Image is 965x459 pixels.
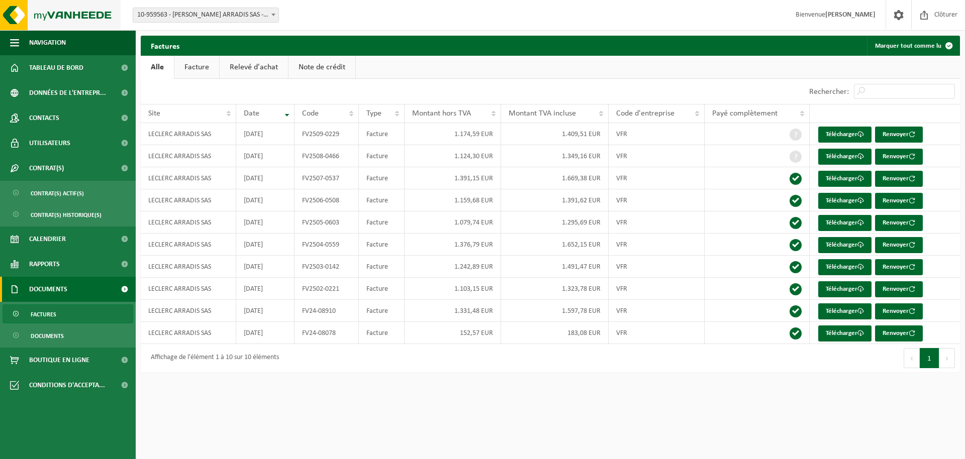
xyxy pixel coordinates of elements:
[501,189,609,211] td: 1.391,62 EUR
[501,278,609,300] td: 1.323,78 EUR
[609,322,705,344] td: VFR
[29,348,89,373] span: Boutique en ligne
[359,300,404,322] td: Facture
[29,156,64,181] span: Contrat(s)
[295,322,359,344] td: FV24-08078
[236,300,295,322] td: [DATE]
[236,189,295,211] td: [DATE]
[359,211,404,234] td: Facture
[29,105,59,131] span: Contacts
[3,183,133,202] a: Contrat(s) actif(s)
[29,373,105,398] span: Conditions d'accepta...
[501,211,609,234] td: 1.295,69 EUR
[141,145,236,167] td: LECLERC ARRADIS SAS
[920,348,939,368] button: 1
[244,109,259,118] span: Date
[31,205,102,224] span: Contrat(s) historique(s)
[236,322,295,344] td: [DATE]
[405,256,502,278] td: 1.242,89 EUR
[174,56,219,79] a: Facture
[609,145,705,167] td: VFR
[405,189,502,211] td: 1.159,68 EUR
[818,149,872,165] a: Télécharger
[609,123,705,145] td: VFR
[818,325,872,341] a: Télécharger
[295,167,359,189] td: FV2507-0537
[141,256,236,278] td: LECLERC ARRADIS SAS
[509,109,576,118] span: Montant TVA incluse
[295,300,359,322] td: FV24-08910
[712,109,778,118] span: Payé complètement
[818,281,872,297] a: Télécharger
[609,278,705,300] td: VFR
[359,234,404,256] td: Facture
[141,189,236,211] td: LECLERC ARRADIS SAS
[359,278,404,300] td: Facture
[29,30,66,55] span: Navigation
[875,281,923,297] button: Renvoyer
[31,184,84,203] span: Contrat(s) actif(s)
[236,167,295,189] td: [DATE]
[31,326,64,346] span: Documents
[141,123,236,145] td: LECLERC ARRADIS SAS
[359,189,404,211] td: Facture
[236,145,295,167] td: [DATE]
[818,127,872,143] a: Télécharger
[875,193,923,209] button: Renvoyer
[146,349,279,367] div: Affichage de l'élément 1 à 10 sur 10 éléments
[295,145,359,167] td: FV2508-0466
[616,109,674,118] span: Code d'entreprise
[359,123,404,145] td: Facture
[609,167,705,189] td: VFR
[875,127,923,143] button: Renvoyer
[405,145,502,167] td: 1.124,30 EUR
[141,211,236,234] td: LECLERC ARRADIS SAS
[818,259,872,275] a: Télécharger
[3,205,133,224] a: Contrat(s) historique(s)
[295,189,359,211] td: FV2506-0508
[609,300,705,322] td: VFR
[148,109,160,118] span: Site
[236,256,295,278] td: [DATE]
[288,56,355,79] a: Note de crédit
[818,215,872,231] a: Télécharger
[609,234,705,256] td: VFR
[501,300,609,322] td: 1.597,78 EUR
[412,109,471,118] span: Montant hors TVA
[29,131,70,156] span: Utilisateurs
[133,8,279,23] span: 10-959563 - LECLERC ARRADIS SAS - ARRAS
[405,123,502,145] td: 1.174,59 EUR
[29,226,66,252] span: Calendrier
[875,171,923,187] button: Renvoyer
[295,123,359,145] td: FV2509-0229
[3,326,133,345] a: Documents
[236,211,295,234] td: [DATE]
[141,56,174,79] a: Alle
[875,325,923,341] button: Renvoyer
[501,167,609,189] td: 1.669,38 EUR
[295,256,359,278] td: FV2503-0142
[359,145,404,167] td: Facture
[609,256,705,278] td: VFR
[3,304,133,323] a: Factures
[29,55,83,80] span: Tableau de bord
[501,234,609,256] td: 1.652,15 EUR
[818,193,872,209] a: Télécharger
[295,234,359,256] td: FV2504-0559
[302,109,319,118] span: Code
[405,278,502,300] td: 1.103,15 EUR
[359,322,404,344] td: Facture
[809,88,849,96] label: Rechercher:
[825,11,876,19] strong: [PERSON_NAME]
[867,36,959,56] button: Marquer tout comme lu
[29,80,106,105] span: Données de l'entrepr...
[29,252,60,277] span: Rapports
[405,322,502,344] td: 152,57 EUR
[609,189,705,211] td: VFR
[141,234,236,256] td: LECLERC ARRADIS SAS
[904,348,920,368] button: Previous
[405,300,502,322] td: 1.331,48 EUR
[939,348,955,368] button: Next
[236,278,295,300] td: [DATE]
[141,167,236,189] td: LECLERC ARRADIS SAS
